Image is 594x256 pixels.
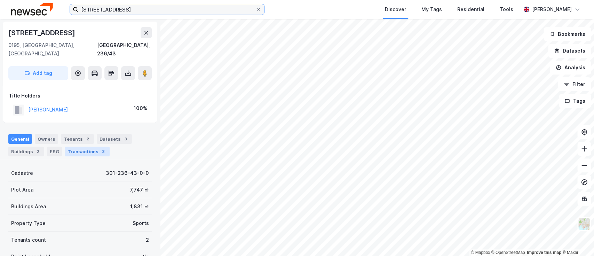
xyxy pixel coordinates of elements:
div: Tenants [61,134,94,144]
iframe: Chat Widget [559,223,594,256]
a: Mapbox [471,250,490,255]
div: ESG [47,147,62,156]
div: 2 [34,148,41,155]
div: Property Type [11,219,46,227]
div: Datasets [97,134,132,144]
div: My Tags [421,5,442,14]
div: Discover [385,5,406,14]
button: Bookmarks [544,27,591,41]
div: 0195, [GEOGRAPHIC_DATA], [GEOGRAPHIC_DATA] [8,41,97,58]
div: Tools [500,5,513,14]
div: Owners [35,134,58,144]
div: Kontrollprogram for chat [559,223,594,256]
div: Transactions [65,147,110,156]
div: 100% [134,104,147,113]
div: 3 [100,148,107,155]
div: Buildings [8,147,44,156]
div: General [8,134,32,144]
div: [STREET_ADDRESS] [8,27,77,38]
div: Buildings Area [11,202,46,211]
img: newsec-logo.f6e21ccffca1b3a03d2d.png [11,3,53,15]
div: [GEOGRAPHIC_DATA], 236/43 [97,41,152,58]
div: 3 [122,135,129,142]
div: 7,747 ㎡ [130,186,149,194]
div: 2 [84,135,91,142]
div: 2 [146,236,149,244]
div: Sports [133,219,149,227]
div: [PERSON_NAME] [532,5,572,14]
img: Z [578,217,591,231]
div: 301-236-43-0-0 [106,169,149,177]
button: Add tag [8,66,68,80]
a: Improve this map [527,250,561,255]
input: Search by address, cadastre, landlords, tenants or people [78,4,256,15]
button: Filter [558,77,591,91]
button: Analysis [550,61,591,75]
div: Tenants count [11,236,46,244]
div: Cadastre [11,169,33,177]
div: 1,831 ㎡ [130,202,149,211]
div: Plot Area [11,186,33,194]
div: Title Holders [9,92,151,100]
a: OpenStreetMap [491,250,525,255]
button: Datasets [548,44,591,58]
div: Residential [457,5,484,14]
button: Tags [559,94,591,108]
